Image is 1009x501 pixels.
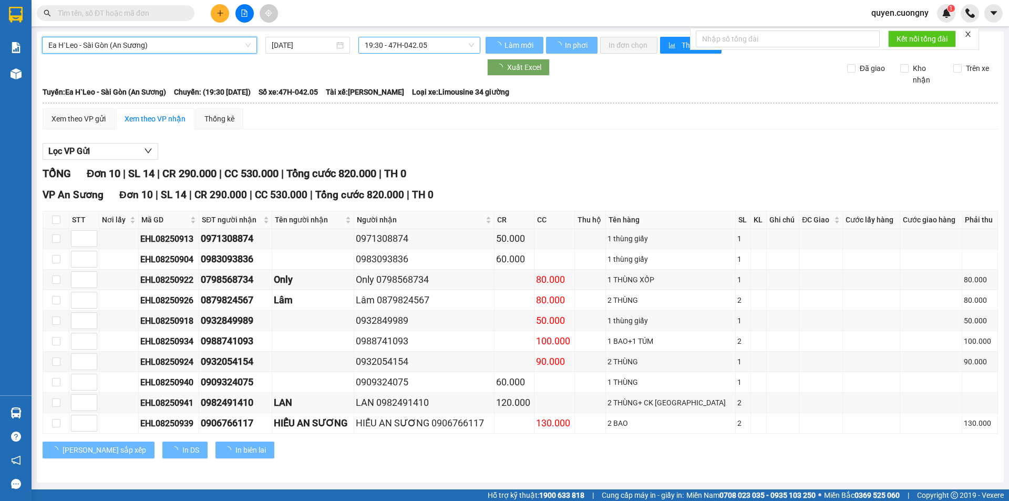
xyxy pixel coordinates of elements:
span: quyen.cuongny [863,6,937,19]
span: Tổng cước 820.000 [286,167,376,180]
div: 90.000 [964,356,996,367]
th: CR [495,211,535,229]
div: LAN [274,395,352,410]
button: file-add [235,4,254,23]
span: up [88,232,95,239]
div: 1 [737,274,749,285]
span: message [11,479,21,489]
td: EHL08250922 [139,270,199,290]
td: Lâm [272,290,354,311]
span: up [88,417,95,423]
img: phone-icon [965,8,975,18]
div: 2 THÙNG [608,294,734,306]
div: 50.000 [536,313,573,328]
span: SL 14 [128,167,155,180]
span: | [123,167,126,180]
td: EHL08250926 [139,290,199,311]
button: Kết nối tổng đài [888,30,956,47]
span: close [964,30,972,38]
span: 1 [949,5,953,12]
span: VP An Sương [43,189,104,201]
div: 0909324075 [356,375,492,390]
div: 1 thùng giấy [608,253,734,265]
span: Decrease Value [85,300,97,308]
button: [PERSON_NAME] sắp xếp [43,442,155,458]
button: In biên lai [215,442,274,458]
div: EHL08250913 [140,232,197,246]
span: Tài xế: [PERSON_NAME] [326,86,404,98]
span: Đơn 10 [119,189,153,201]
div: 50.000 [496,231,533,246]
div: 1 thùng giấy [608,233,734,244]
td: EHL08250904 [139,249,199,270]
span: Tổng cước 820.000 [315,189,404,201]
strong: 0708 023 035 - 0935 103 250 [719,491,816,499]
span: question-circle [11,432,21,442]
span: Hỗ trợ kỹ thuật: [488,489,584,501]
div: 90.000 [536,354,573,369]
td: 0798568734 [199,270,272,290]
span: | [250,189,252,201]
th: Tên hàng [606,211,736,229]
div: EHL08250926 [140,294,197,307]
th: Phải thu [962,211,998,229]
span: up [88,253,95,259]
th: STT [69,211,99,229]
span: Increase Value [85,374,97,382]
span: up [88,355,95,362]
span: Decrease Value [85,362,97,370]
span: Miền Bắc [824,489,900,501]
span: SL 14 [161,189,187,201]
div: 0932054154 [201,354,270,369]
input: Tìm tên, số ĐT hoặc mã đơn [58,7,182,19]
button: In DS [162,442,208,458]
input: 11/08/2025 [272,39,334,51]
div: Lâm [274,293,352,308]
span: Lọc VP Gửi [48,145,90,158]
td: 0932054154 [199,352,272,372]
th: Cước giao hàng [900,211,962,229]
span: Đơn 10 [87,167,120,180]
span: down [88,363,95,369]
span: Decrease Value [85,382,97,390]
strong: 1900 633 818 [539,491,584,499]
div: 1 [737,253,749,265]
span: Ea H`Leo - Sài Gòn (An Sương) [48,37,251,53]
th: Cước lấy hàng [843,211,900,229]
span: | [379,167,382,180]
th: Ghi chú [767,211,800,229]
span: | [219,167,222,180]
div: 2 THÙNG [608,356,734,367]
span: Mã GD [141,214,188,226]
td: EHL08250939 [139,413,199,434]
div: 2 [737,294,749,306]
span: plus [217,9,224,17]
span: In biên lai [235,444,266,456]
img: logo-vxr [9,7,23,23]
span: Decrease Value [85,423,97,431]
span: down [88,322,95,328]
button: aim [260,4,278,23]
div: EHL08250904 [140,253,197,266]
span: down [88,404,95,410]
div: 60.000 [496,252,533,267]
div: 0983093836 [201,252,270,267]
div: 80.000 [536,272,573,287]
img: solution-icon [11,42,22,53]
span: Loại xe: Limousine 34 giường [412,86,509,98]
td: 0971308874 [199,229,272,249]
span: 19:30 - 47H-042.05 [365,37,474,53]
span: loading [494,42,503,49]
div: 2 [737,335,749,347]
span: | [908,489,909,501]
span: TH 0 [412,189,434,201]
span: down [88,260,95,267]
span: ĐC Giao [802,214,832,226]
td: 0906766117 [199,413,272,434]
div: 1 BAO+1 TÚM [608,335,734,347]
button: Xuất Excel [487,59,550,76]
span: Increase Value [85,313,97,321]
span: | [592,489,594,501]
th: SL [736,211,751,229]
span: Xuất Excel [507,62,541,73]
